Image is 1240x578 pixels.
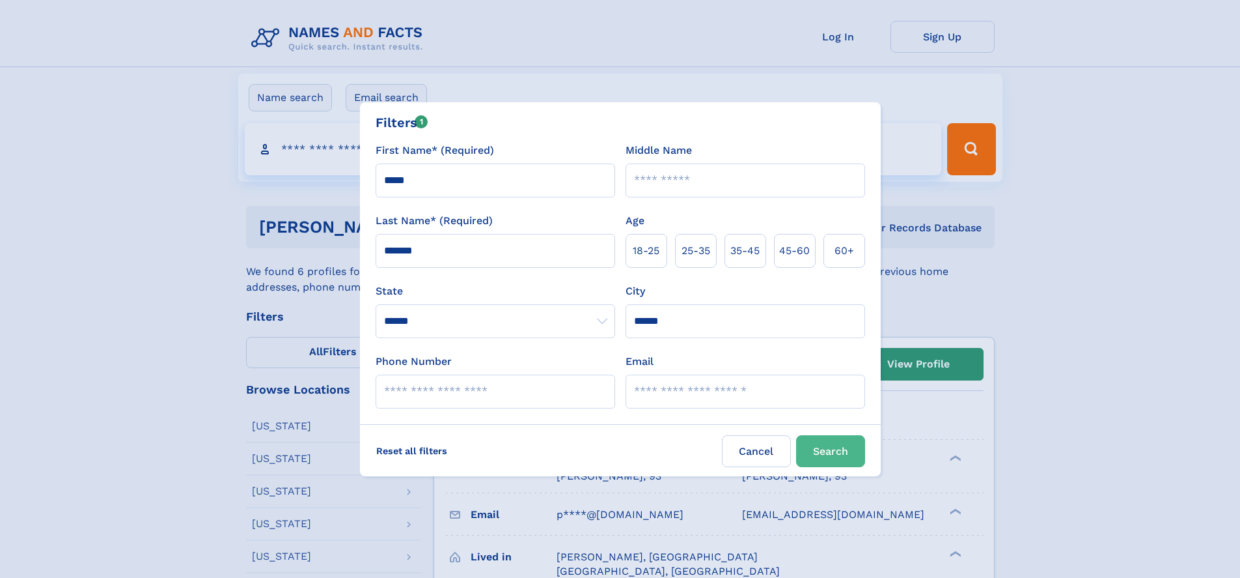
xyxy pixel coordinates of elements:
label: Last Name* (Required) [376,213,493,229]
label: Phone Number [376,354,452,369]
label: Middle Name [626,143,692,158]
label: State [376,283,615,299]
label: Reset all filters [368,435,456,467]
span: 60+ [834,243,854,259]
span: 18‑25 [633,243,659,259]
button: Search [796,435,865,467]
label: First Name* (Required) [376,143,494,158]
label: Age [626,213,644,229]
span: 25‑35 [682,243,710,259]
div: Filters [376,113,428,132]
span: 35‑45 [730,243,760,259]
label: City [626,283,645,299]
label: Email [626,354,654,369]
span: 45‑60 [779,243,810,259]
label: Cancel [722,435,791,467]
